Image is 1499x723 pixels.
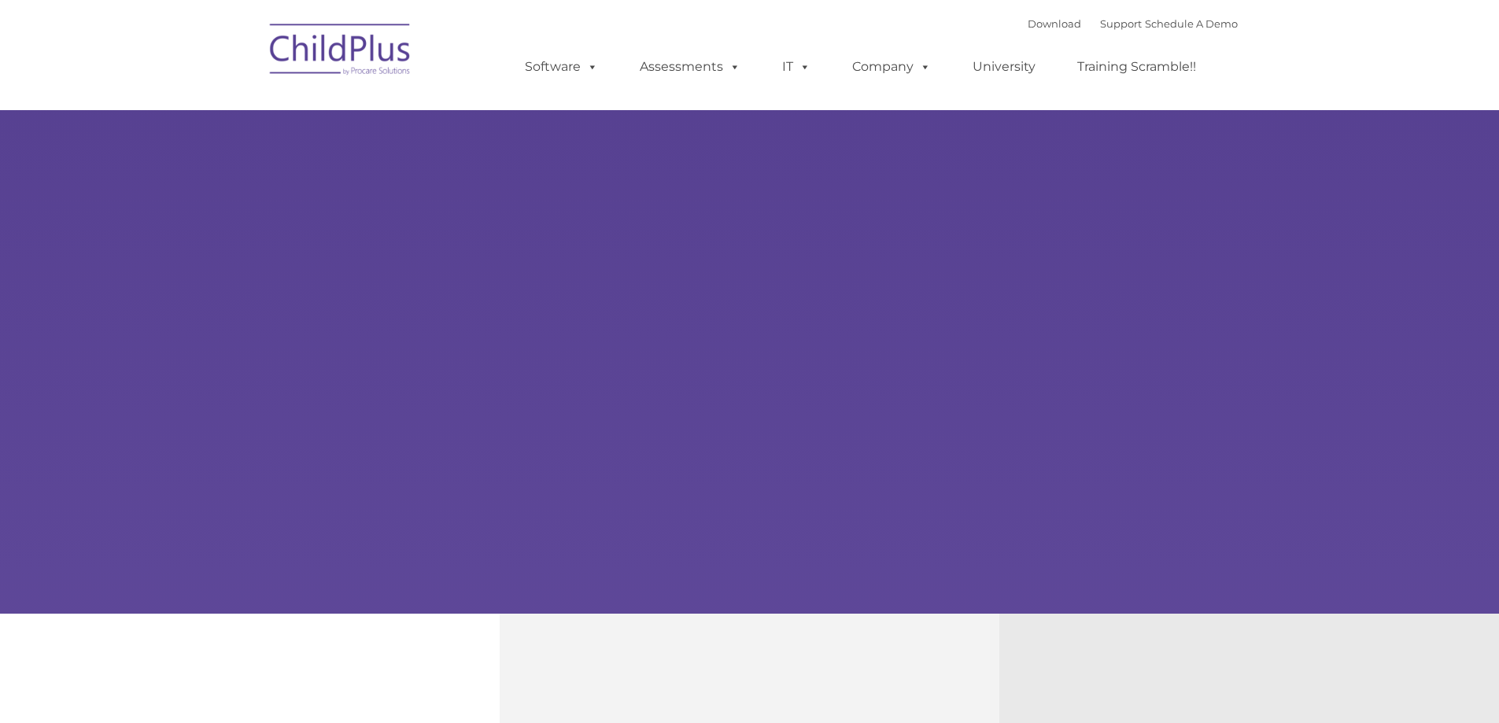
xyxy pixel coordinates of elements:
a: Schedule A Demo [1145,17,1238,30]
a: Training Scramble!! [1061,51,1212,83]
font: | [1028,17,1238,30]
a: Software [509,51,614,83]
a: University [957,51,1051,83]
a: Download [1028,17,1081,30]
a: Company [836,51,947,83]
a: Support [1100,17,1142,30]
a: Assessments [624,51,756,83]
img: ChildPlus by Procare Solutions [262,13,419,91]
a: IT [766,51,826,83]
